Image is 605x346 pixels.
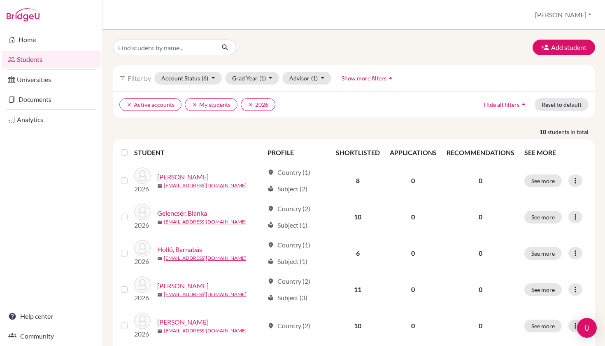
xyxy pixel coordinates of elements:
[113,40,215,55] input: Find student by name...
[524,247,562,260] button: See more
[484,101,519,108] span: Hide all filters
[157,317,209,327] a: [PERSON_NAME]
[268,322,274,329] span: location_on
[524,174,562,187] button: See more
[335,72,402,85] button: Show more filtersarrow_drop_up
[447,176,514,186] p: 0
[268,278,274,285] span: location_on
[268,186,274,192] span: local_library
[385,308,442,344] td: 0
[540,127,547,136] strong: 10
[385,199,442,235] td: 0
[157,245,202,254] a: Holló, Barnabás
[2,31,101,48] a: Home
[268,293,307,303] div: Subject (3)
[268,205,274,212] span: location_on
[447,321,514,331] p: 0
[2,308,101,325] a: Help center
[385,143,442,162] th: APPLICATIONS
[119,75,126,81] i: filter_list
[342,75,386,82] span: Show more filters
[134,204,151,220] img: Gelencsér, Blanka
[134,313,151,329] img: Kosztolányi, Niki
[164,218,247,226] a: [EMAIL_ADDRESS][DOMAIN_NAME]
[134,293,151,303] p: 2026
[2,51,101,68] a: Students
[385,162,442,199] td: 0
[134,220,151,230] p: 2026
[134,167,151,184] img: Domonkos, Luca
[477,98,535,111] button: Hide all filtersarrow_drop_up
[7,8,40,21] img: Bridge-U
[268,242,274,248] span: location_on
[2,71,101,88] a: Universities
[192,102,198,108] i: clear
[157,281,209,291] a: [PERSON_NAME]
[268,222,274,228] span: local_library
[268,184,307,194] div: Subject (2)
[225,72,279,85] button: Grad Year(1)
[331,271,385,308] td: 11
[535,98,589,111] button: Reset to default
[134,276,151,293] img: Kemecsei, Aron
[268,276,310,286] div: Country (2)
[259,75,266,82] span: (1)
[268,167,310,177] div: Country (1)
[126,102,132,108] i: clear
[2,91,101,108] a: Documents
[547,127,595,136] span: students in total
[157,184,162,188] span: mail
[248,102,254,108] i: clear
[164,327,247,334] a: [EMAIL_ADDRESS][DOMAIN_NAME]
[447,248,514,258] p: 0
[385,235,442,271] td: 0
[331,143,385,162] th: SHORTLISTED
[202,75,208,82] span: (6)
[533,40,595,55] button: Add student
[119,98,181,111] button: clearActive accounts
[331,308,385,344] td: 10
[157,220,162,225] span: mail
[268,240,310,250] div: Country (1)
[447,285,514,294] p: 0
[164,291,247,298] a: [EMAIL_ADDRESS][DOMAIN_NAME]
[157,329,162,334] span: mail
[134,240,151,257] img: Holló, Barnabás
[134,257,151,266] p: 2026
[164,182,247,189] a: [EMAIL_ADDRESS][DOMAIN_NAME]
[185,98,237,111] button: clearMy students
[311,75,318,82] span: (1)
[386,74,395,82] i: arrow_drop_up
[331,235,385,271] td: 6
[385,271,442,308] td: 0
[241,98,275,111] button: clear2026
[157,172,209,182] a: [PERSON_NAME]
[531,7,595,23] button: [PERSON_NAME]
[447,212,514,222] p: 0
[519,100,528,108] i: arrow_drop_up
[268,294,274,301] span: local_library
[164,254,247,262] a: [EMAIL_ADDRESS][DOMAIN_NAME]
[154,72,222,85] button: Account Status(6)
[524,211,562,224] button: See more
[524,283,562,296] button: See more
[268,257,307,266] div: Subject (1)
[263,143,331,162] th: PROFILE
[268,220,307,230] div: Subject (1)
[331,199,385,235] td: 10
[524,320,562,332] button: See more
[2,111,101,128] a: Analytics
[134,184,151,194] p: 2026
[331,162,385,199] td: 8
[157,256,162,261] span: mail
[157,292,162,297] span: mail
[268,321,310,331] div: Country (2)
[282,72,331,85] button: Advisor(1)
[157,208,207,218] a: Gelencsér, Blanka
[268,258,274,265] span: local_library
[268,204,310,214] div: Country (2)
[268,169,274,176] span: location_on
[128,74,151,82] span: Filter by
[2,328,101,344] a: Community
[442,143,519,162] th: RECOMMENDATIONS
